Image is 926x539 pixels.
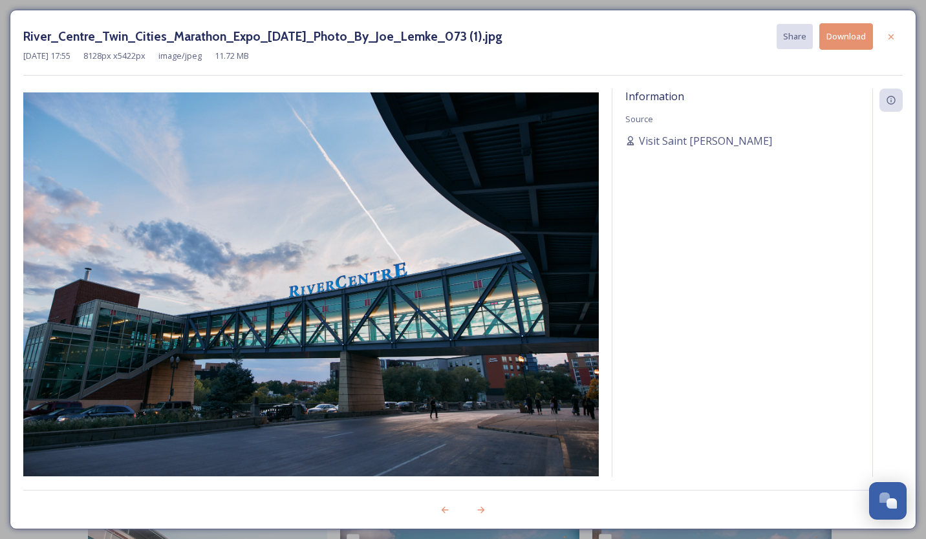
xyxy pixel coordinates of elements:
span: 8128 px x 5422 px [83,50,145,62]
span: Visit Saint [PERSON_NAME] [639,133,772,149]
img: River_Centre_Twin_Cities_Marathon_Expo_09-30-2022_Photo_By_Joe_Lemke_073%20%281%29.jpg [23,92,599,476]
button: Share [777,24,813,49]
button: Download [819,23,873,50]
span: Source [625,113,653,125]
button: Open Chat [869,482,907,520]
span: Information [625,89,684,103]
span: 11.72 MB [215,50,249,62]
span: image/jpeg [158,50,202,62]
span: [DATE] 17:55 [23,50,70,62]
h3: River_Centre_Twin_Cities_Marathon_Expo_[DATE]_Photo_By_Joe_Lemke_073 (1).jpg [23,27,502,46]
